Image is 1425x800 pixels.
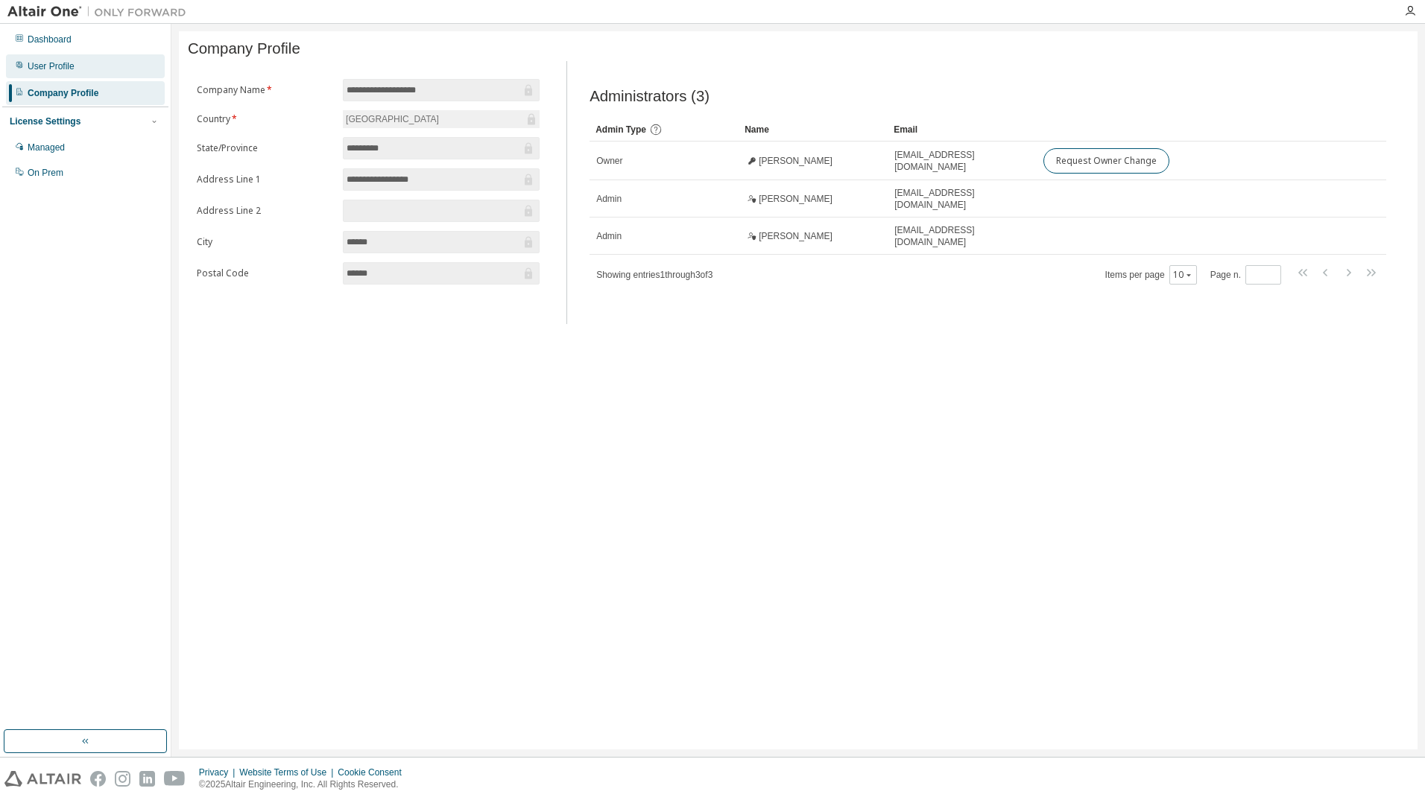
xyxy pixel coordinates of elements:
span: Items per page [1105,265,1197,285]
img: youtube.svg [164,771,186,787]
span: [EMAIL_ADDRESS][DOMAIN_NAME] [894,187,1030,211]
div: License Settings [10,115,80,127]
div: [GEOGRAPHIC_DATA] [344,111,441,127]
span: Company Profile [188,40,300,57]
img: linkedin.svg [139,771,155,787]
span: [PERSON_NAME] [759,230,832,242]
div: Cookie Consent [338,766,410,778]
span: [EMAIL_ADDRESS][DOMAIN_NAME] [894,149,1030,173]
span: [EMAIL_ADDRESS][DOMAIN_NAME] [894,224,1030,248]
label: Country [197,113,334,125]
button: 10 [1173,269,1193,281]
div: Website Terms of Use [239,766,338,778]
img: Altair One [7,4,194,19]
label: Company Name [197,84,334,96]
img: instagram.svg [115,771,130,787]
label: City [197,236,334,248]
img: facebook.svg [90,771,106,787]
div: Managed [28,142,65,153]
p: © 2025 Altair Engineering, Inc. All Rights Reserved. [199,778,411,791]
span: Showing entries 1 through 3 of 3 [596,270,712,280]
div: Privacy [199,766,239,778]
img: altair_logo.svg [4,771,81,787]
label: Address Line 1 [197,174,334,185]
label: Address Line 2 [197,205,334,217]
div: [GEOGRAPHIC_DATA] [343,110,540,128]
span: Admin [596,230,622,242]
div: Name [745,118,882,142]
div: Email [894,118,1031,142]
span: Owner [596,155,622,167]
button: Request Owner Change [1043,148,1169,174]
span: Administrators (3) [590,88,710,105]
span: [PERSON_NAME] [759,155,832,167]
label: Postal Code [197,267,334,279]
span: Admin Type [595,124,646,135]
span: Admin [596,193,622,205]
div: Dashboard [28,34,72,45]
div: User Profile [28,60,75,72]
span: [PERSON_NAME] [759,193,832,205]
span: Page n. [1210,265,1281,285]
div: On Prem [28,167,63,179]
div: Company Profile [28,87,98,99]
label: State/Province [197,142,334,154]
